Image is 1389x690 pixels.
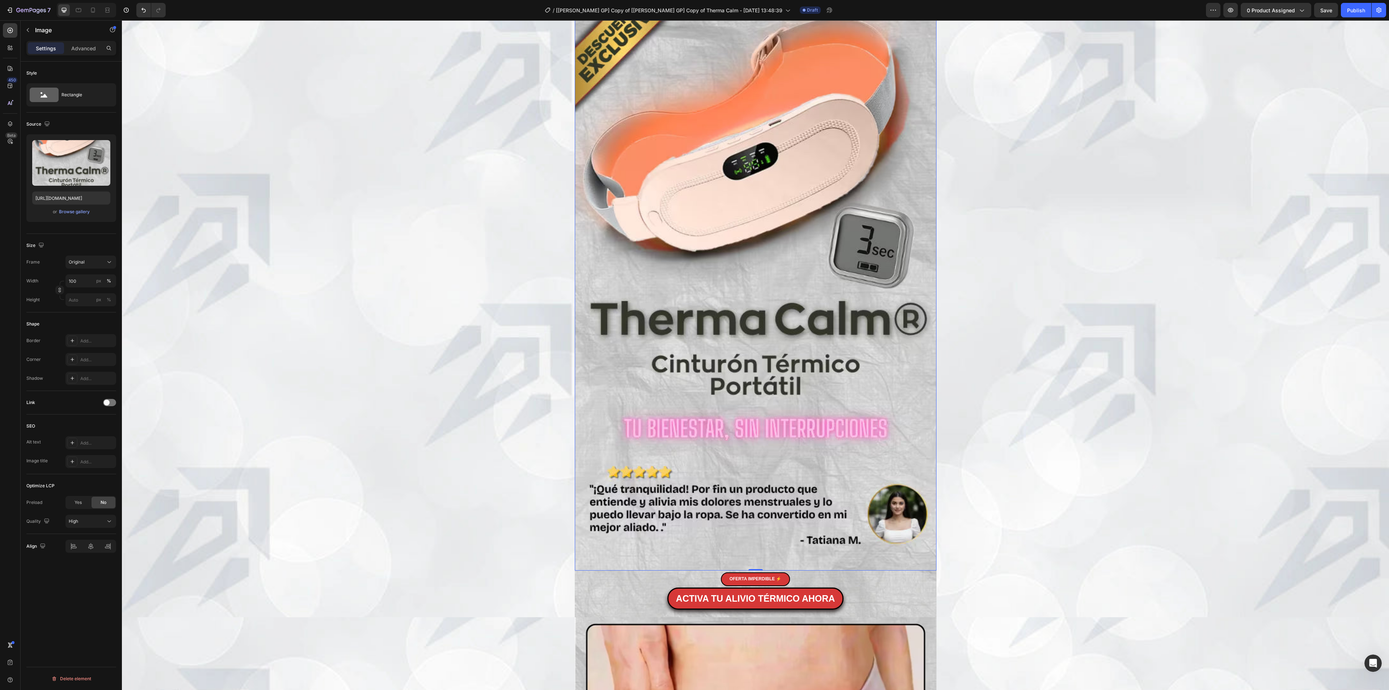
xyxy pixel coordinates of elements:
[53,207,57,216] span: or
[65,515,116,528] button: High
[65,274,116,287] input: px%
[608,555,660,563] p: OFERTA IMPERDIBLE ⚡
[26,296,40,303] label: Height
[545,567,722,589] a: ACTIVA TU ALIVIO TÉRMICO AHORA
[1247,7,1295,14] span: 0 product assigned
[65,293,116,306] input: px%
[107,296,111,303] div: %
[101,499,106,506] span: No
[807,7,818,13] span: Draft
[1241,3,1311,17] button: 0 product assigned
[1314,3,1338,17] button: Save
[26,483,55,489] div: Optimize LCP
[51,674,91,683] div: Delete element
[71,45,96,52] p: Advanced
[96,278,101,284] div: px
[35,26,97,34] p: Image
[26,499,42,506] div: Preload
[32,140,110,186] img: preview-image
[59,208,90,215] button: Browse gallery
[26,278,38,284] label: Width
[94,295,103,304] button: %
[26,375,43,382] div: Shadow
[36,45,56,52] p: Settings
[94,277,103,285] button: %
[80,375,114,382] div: Add...
[122,20,1389,690] iframe: Design area
[1341,3,1371,17] button: Publish
[80,338,114,344] div: Add...
[136,3,166,17] div: Undo/Redo
[65,256,116,269] button: Original
[26,259,40,265] label: Frame
[61,87,106,103] div: Rectangle
[26,517,51,526] div: Quality
[26,356,41,363] div: Corner
[32,192,110,205] input: https://example.com/image.jpg
[599,552,668,566] button: <p>OFERTA IMPERDIBLE ⚡</p>
[80,459,114,465] div: Add...
[26,337,41,344] div: Border
[26,458,48,464] div: Image title
[96,296,101,303] div: px
[80,440,114,446] div: Add...
[556,7,782,14] span: [[PERSON_NAME] GP] Copy of [[PERSON_NAME] GP] Copy of Therma Calm - [DATE] 13:48:39
[26,423,35,429] div: SEO
[105,277,113,285] button: px
[26,542,47,551] div: Align
[1364,655,1382,672] iframe: Intercom live chat
[26,70,37,76] div: Style
[47,6,51,14] p: 7
[1320,7,1332,13] span: Save
[1347,7,1365,14] div: Publish
[26,321,39,327] div: Shape
[69,518,78,524] span: High
[26,439,41,445] div: Alt text
[75,499,82,506] span: Yes
[5,132,17,138] div: Beta
[7,77,17,83] div: 450
[69,259,85,265] span: Original
[80,357,114,363] div: Add...
[553,7,555,14] span: /
[105,295,113,304] button: px
[26,399,35,406] div: Link
[107,278,111,284] div: %
[554,570,713,586] p: ACTIVA TU ALIVIO TÉRMICO AHORA
[26,673,116,685] button: Delete element
[26,119,51,129] div: Source
[3,3,54,17] button: 7
[26,241,46,251] div: Size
